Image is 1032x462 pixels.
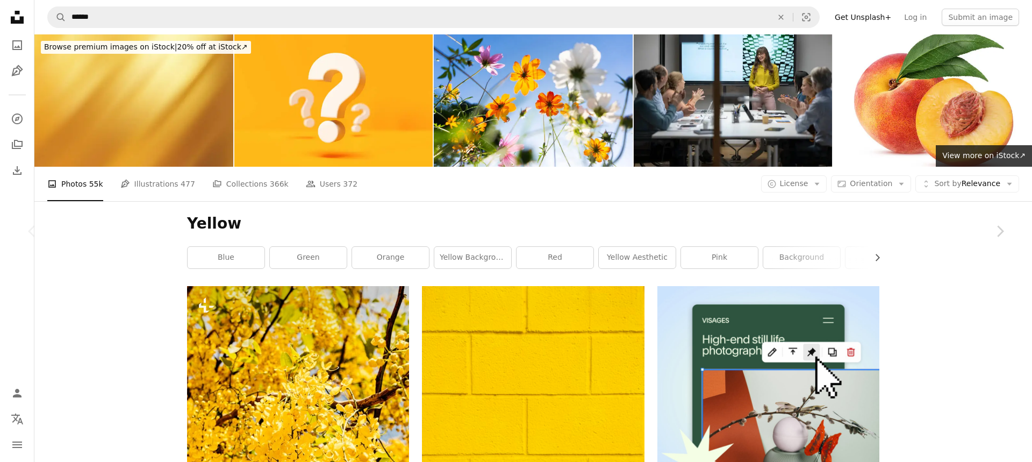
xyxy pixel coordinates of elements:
[845,247,922,268] a: purple
[769,7,793,27] button: Clear
[763,247,840,268] a: background
[934,179,1000,189] span: Relevance
[6,408,28,430] button: Language
[34,34,233,167] img: Gold Blurred Background
[868,247,879,268] button: scroll list to the right
[942,151,1026,160] span: View more on iStock ↗
[6,134,28,155] a: Collections
[34,34,257,60] a: Browse premium images on iStock|20% off at iStock↗
[120,167,195,201] a: Illustrations 477
[306,167,357,201] a: Users 372
[181,178,195,190] span: 477
[270,247,347,268] a: green
[212,167,289,201] a: Collections 366k
[6,60,28,82] a: Illustrations
[942,9,1019,26] button: Submit an image
[831,175,911,193] button: Orientation
[599,247,676,268] a: yellow aesthetic
[934,179,961,188] span: Sort by
[187,448,409,458] a: a tree with yellow flowers and green leaves
[187,214,879,233] h1: Yellow
[44,42,177,51] span: Browse premium images on iStock |
[793,7,819,27] button: Visual search
[828,9,898,26] a: Get Unsplash+
[780,179,808,188] span: License
[681,247,758,268] a: pink
[6,108,28,130] a: Explore
[915,175,1019,193] button: Sort byRelevance
[343,178,357,190] span: 372
[850,179,892,188] span: Orientation
[422,430,644,439] a: yellow painted wall with yellow paint
[434,34,633,167] img: Cosmos blooming in a park
[898,9,933,26] a: Log in
[936,145,1032,167] a: View more on iStock↗
[6,382,28,404] a: Log in / Sign up
[6,160,28,181] a: Download History
[44,42,248,51] span: 20% off at iStock ↗
[234,34,433,167] img: Question marks floating on vivid yellow background representing uncertainty
[270,178,289,190] span: 366k
[6,434,28,456] button: Menu
[352,247,429,268] a: orange
[833,34,1032,167] img: Peach fruit one cut in half with green leaf
[634,34,833,167] img: Businesswoman giving presentation in conference room
[188,247,264,268] a: blue
[517,247,593,268] a: red
[48,7,66,27] button: Search Unsplash
[967,180,1032,283] a: Next
[6,34,28,56] a: Photos
[761,175,827,193] button: License
[47,6,820,28] form: Find visuals sitewide
[434,247,511,268] a: yellow background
